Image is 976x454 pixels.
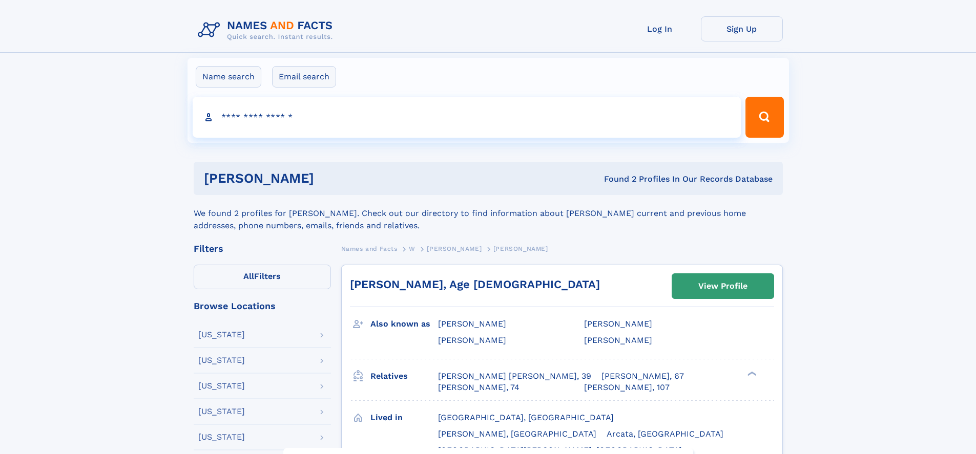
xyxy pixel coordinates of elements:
a: [PERSON_NAME], Age [DEMOGRAPHIC_DATA] [350,278,600,291]
span: [PERSON_NAME], [GEOGRAPHIC_DATA] [438,429,596,439]
div: [US_STATE] [198,356,245,364]
div: [US_STATE] [198,331,245,339]
div: Browse Locations [194,301,331,311]
h3: Relatives [370,367,438,385]
span: [PERSON_NAME] [584,319,652,329]
a: Names and Facts [341,242,398,255]
a: [PERSON_NAME], 74 [438,382,520,393]
div: Filters [194,244,331,253]
a: [PERSON_NAME], 67 [601,371,684,382]
span: [PERSON_NAME] [438,335,506,345]
a: Log In [619,16,701,41]
div: [US_STATE] [198,382,245,390]
span: [PERSON_NAME] [438,319,506,329]
a: [PERSON_NAME], 107 [584,382,670,393]
button: Search Button [745,97,783,138]
a: [PERSON_NAME] [427,242,482,255]
span: [PERSON_NAME] [427,245,482,252]
div: We found 2 profiles for [PERSON_NAME]. Check out our directory to find information about [PERSON_... [194,195,783,232]
span: Arcata, [GEOGRAPHIC_DATA] [607,429,723,439]
label: Name search [196,66,261,88]
span: [PERSON_NAME] [584,335,652,345]
a: [PERSON_NAME] [PERSON_NAME], 39 [438,371,591,382]
span: All [243,271,254,281]
span: W [409,245,416,252]
div: View Profile [698,274,747,298]
img: Logo Names and Facts [194,16,341,44]
div: [US_STATE] [198,407,245,416]
div: Found 2 Profiles In Our Records Database [459,174,773,185]
h3: Lived in [370,409,438,426]
label: Filters [194,265,331,289]
input: search input [193,97,741,138]
a: View Profile [672,274,774,298]
h3: Also known as [370,315,438,333]
span: [GEOGRAPHIC_DATA], [GEOGRAPHIC_DATA] [438,413,614,422]
h1: [PERSON_NAME] [204,172,459,185]
label: Email search [272,66,336,88]
a: Sign Up [701,16,783,41]
div: ❯ [745,370,757,377]
div: [US_STATE] [198,433,245,441]
a: W [409,242,416,255]
span: [PERSON_NAME] [493,245,548,252]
